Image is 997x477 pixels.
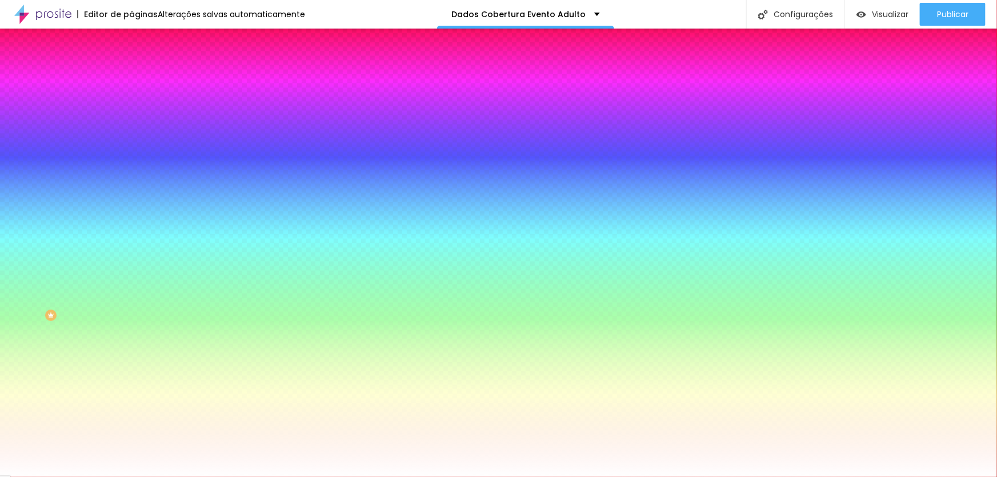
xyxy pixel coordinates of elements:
span: Publicar [937,10,968,19]
span: Visualizar [872,10,908,19]
img: Icone [758,10,768,19]
p: Dados Cobertura Evento Adulto [451,10,586,18]
div: Alterações salvas automaticamente [158,10,305,18]
img: view-1.svg [856,10,866,19]
button: Visualizar [845,3,920,26]
div: Editor de páginas [77,10,158,18]
button: Publicar [920,3,986,26]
